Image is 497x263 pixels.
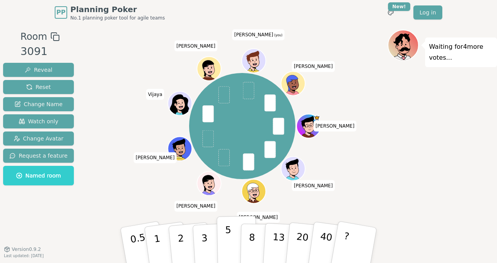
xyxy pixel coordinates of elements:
[388,2,410,11] div: New!
[56,8,65,17] span: PP
[273,34,282,37] span: (you)
[20,44,59,60] div: 3091
[16,172,61,179] span: Named room
[429,41,493,63] p: Waiting for 4 more votes...
[4,254,44,258] span: Last updated: [DATE]
[146,89,164,100] span: Click to change your name
[25,66,52,74] span: Reveal
[9,152,68,160] span: Request a feature
[55,4,165,21] a: PPPlanning PokerNo.1 planning poker tool for agile teams
[314,115,320,121] span: Matt is the host
[3,149,74,163] button: Request a feature
[237,212,280,223] span: Click to change your name
[4,246,41,252] button: Version0.9.2
[232,30,284,41] span: Click to change your name
[14,100,63,108] span: Change Name
[413,5,442,20] a: Log in
[3,114,74,128] button: Watch only
[3,131,74,146] button: Change Avatar
[384,5,398,20] button: New!
[175,41,218,52] span: Click to change your name
[19,117,59,125] span: Watch only
[134,152,177,163] span: Click to change your name
[70,15,165,21] span: No.1 planning poker tool for agile teams
[3,166,74,185] button: Named room
[14,135,64,142] span: Change Avatar
[12,246,41,252] span: Version 0.9.2
[26,83,51,91] span: Reset
[292,180,335,191] span: Click to change your name
[175,201,218,212] span: Click to change your name
[20,30,47,44] span: Room
[243,50,265,72] button: Click to change your avatar
[3,80,74,94] button: Reset
[3,97,74,111] button: Change Name
[292,61,335,72] span: Click to change your name
[313,121,356,131] span: Click to change your name
[3,63,74,77] button: Reveal
[70,4,165,15] span: Planning Poker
